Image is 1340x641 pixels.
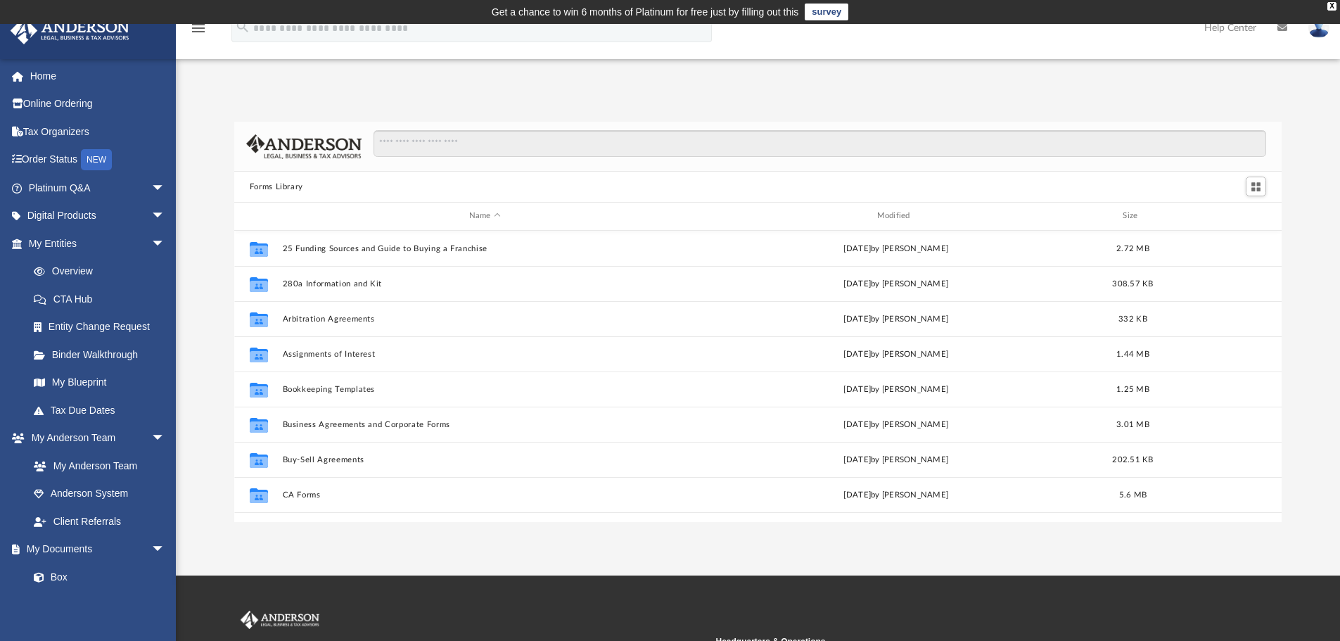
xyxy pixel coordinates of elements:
[20,591,179,619] a: Meeting Minutes
[1104,210,1161,222] div: Size
[694,453,1099,466] div: [DATE] by [PERSON_NAME]
[282,455,687,464] button: Buy-Sell Agreements
[20,258,186,286] a: Overview
[1112,455,1153,463] span: 202.51 KB
[1327,2,1336,11] div: close
[20,452,172,480] a: My Anderson Team
[20,563,172,591] a: Box
[20,396,186,424] a: Tax Due Dates
[374,130,1266,157] input: Search files and folders
[1308,18,1329,38] img: User Pic
[1116,420,1149,428] span: 3.01 MB
[805,4,848,20] a: survey
[694,488,1099,501] div: [DATE] by [PERSON_NAME]
[694,312,1099,325] div: [DATE] by [PERSON_NAME]
[282,315,687,324] button: Arbitration Agreements
[10,90,186,118] a: Online Ordering
[693,210,1098,222] div: Modified
[20,480,179,508] a: Anderson System
[151,229,179,258] span: arrow_drop_down
[1118,490,1147,498] span: 5.6 MB
[241,210,276,222] div: id
[190,27,207,37] a: menu
[6,17,134,44] img: Anderson Advisors Platinum Portal
[234,231,1282,522] div: grid
[151,424,179,453] span: arrow_drop_down
[20,507,179,535] a: Client Referrals
[20,341,186,369] a: Binder Walkthrough
[151,535,179,564] span: arrow_drop_down
[151,174,179,203] span: arrow_drop_down
[282,490,687,500] button: CA Forms
[282,244,687,253] button: 25 Funding Sources and Guide to Buying a Franchise
[235,19,250,34] i: search
[10,174,186,202] a: Platinum Q&Aarrow_drop_down
[1118,315,1147,322] span: 332 KB
[282,385,687,394] button: Bookkeeping Templates
[694,277,1099,290] div: [DATE] by [PERSON_NAME]
[10,535,179,564] a: My Documentsarrow_drop_down
[1112,279,1153,287] span: 308.57 KB
[694,418,1099,431] div: [DATE] by [PERSON_NAME]
[282,350,687,359] button: Assignments of Interest
[81,149,112,170] div: NEW
[10,202,186,230] a: Digital Productsarrow_drop_down
[10,229,186,258] a: My Entitiesarrow_drop_down
[694,383,1099,395] div: [DATE] by [PERSON_NAME]
[20,285,186,313] a: CTA Hub
[151,202,179,231] span: arrow_drop_down
[694,242,1099,255] div: [DATE] by [PERSON_NAME]
[1116,244,1149,252] span: 2.72 MB
[10,424,179,452] a: My Anderson Teamarrow_drop_down
[20,369,179,397] a: My Blueprint
[282,279,687,288] button: 280a Information and Kit
[694,348,1099,360] div: [DATE] by [PERSON_NAME]
[492,4,799,20] div: Get a chance to win 6 months of Platinum for free just by filling out this
[281,210,687,222] div: Name
[1116,385,1149,393] span: 1.25 MB
[10,62,186,90] a: Home
[1167,210,1265,222] div: id
[250,181,303,193] button: Forms Library
[282,420,687,429] button: Business Agreements and Corporate Forms
[10,118,186,146] a: Tax Organizers
[190,20,207,37] i: menu
[1246,177,1267,196] button: Switch to Grid View
[238,611,322,629] img: Anderson Advisors Platinum Portal
[10,146,186,174] a: Order StatusNEW
[20,313,186,341] a: Entity Change Request
[1116,350,1149,357] span: 1.44 MB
